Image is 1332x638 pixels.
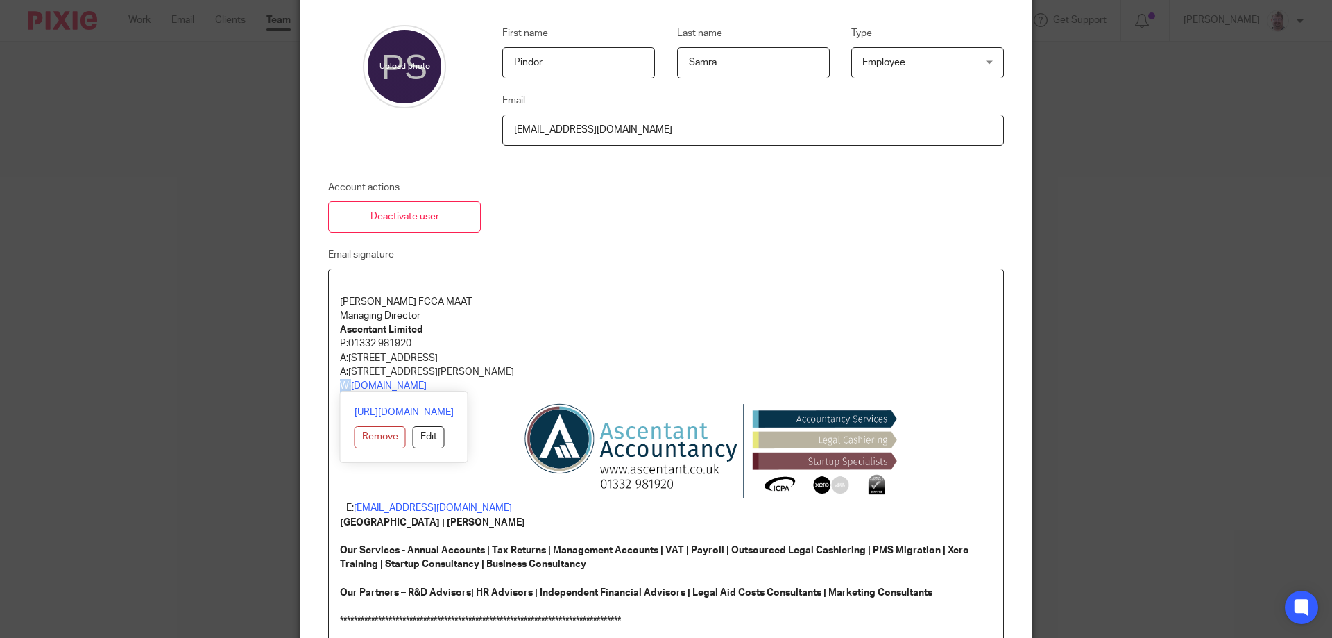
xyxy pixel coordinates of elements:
[340,309,992,323] p: Managing Director
[355,405,454,419] a: [URL][DOMAIN_NAME]
[862,58,905,67] span: Employee
[354,503,512,513] a: [EMAIL_ADDRESS][DOMAIN_NAME]
[512,393,910,511] img: Image
[340,295,992,309] p: [PERSON_NAME] FCCA MAAT
[502,26,548,40] label: First name
[340,337,992,351] p: P:
[340,351,992,365] p: A:
[413,426,445,448] button: Edit
[328,181,481,194] p: Account actions
[502,94,525,108] label: Email
[328,201,481,233] a: Deactivate user
[677,26,722,40] label: Last name
[851,26,872,40] label: Type
[340,365,992,379] p: A:
[348,339,411,349] span: 01332 981920
[351,381,427,391] a: [DOMAIN_NAME]
[340,325,423,335] strong: Ascentant Limited
[355,426,406,448] button: Remove
[340,379,992,393] p: W:
[348,353,438,363] span: [STREET_ADDRESS]
[340,546,971,569] strong: Our Services - Annual Accounts | Tax Returns | Management Accounts | VAT | Payroll | Outsourced L...
[348,367,514,377] span: [STREET_ADDRESS][PERSON_NAME]
[340,518,525,528] strong: [GEOGRAPHIC_DATA] | [PERSON_NAME]
[340,393,992,515] p: E:
[328,248,394,262] label: Email signature
[340,588,932,598] strong: Our Partners – R&D Advisors| HR Advisors | Independent Financial Advisors | Legal Aid Costs Consu...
